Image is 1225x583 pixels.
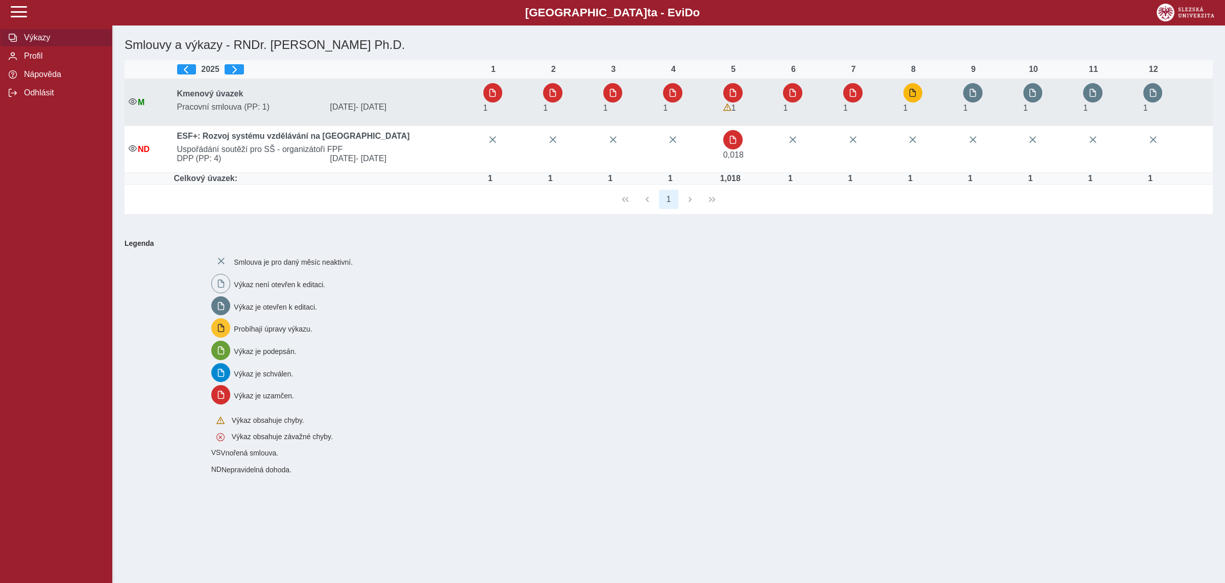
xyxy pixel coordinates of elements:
span: Údaje souhlasí s údaji v Magionu [138,98,144,107]
span: Výkaz není otevřen k editaci. [234,281,325,289]
span: Úvazek : 0,144 h / den. 0,72 h / týden. [723,150,744,159]
span: D [684,6,693,19]
h1: Smlouvy a výkazy - RNDr. [PERSON_NAME] Ph.D. [120,34,1034,56]
span: Nepravidelná dohoda. [222,466,291,474]
div: Úvazek : 8 h / den. 40 h / týden. [1140,174,1161,183]
img: logo_web_su.png [1157,4,1214,21]
span: Výkaz je podepsán. [234,347,296,356]
span: Úvazek : 8 h / den. 40 h / týden. [663,104,668,112]
div: 2025 [177,64,475,74]
span: Výkaz je otevřen k editaci. [234,302,317,311]
div: 1 [483,65,504,74]
span: Výkaz obsahuje upozornění. [723,104,731,112]
div: Úvazek : 8 h / den. 40 h / týden. [660,174,680,183]
div: Úvazek : 8 h / den. 40 h / týden. [1080,174,1100,183]
div: 9 [963,65,984,74]
span: Probíhají úpravy výkazu. [234,325,312,333]
span: [DATE] [326,103,479,112]
span: Uspořádání soutěží pro SŠ - organizátoři FPF [173,145,479,154]
span: Výkazy [21,33,104,42]
div: Úvazek : 8 h / den. 40 h / týden. [780,174,800,183]
i: Smlouva je aktivní [129,144,137,153]
div: 2 [543,65,563,74]
div: 4 [663,65,683,74]
div: 8 [903,65,924,74]
div: 6 [783,65,803,74]
span: Výkaz obsahuje chyby. [232,416,304,424]
span: Úvazek : 8 h / den. 40 h / týden. [1023,104,1028,112]
span: Nápověda [21,70,104,79]
div: 5 [723,65,744,74]
span: Úvazek : 8 h / den. 40 h / týden. [543,104,548,112]
span: Výkaz je schválen. [234,369,293,377]
b: [GEOGRAPHIC_DATA] a - Evi [31,6,1194,19]
span: o [693,6,700,19]
span: Úvazek : 8 h / den. 40 h / týden. [1083,104,1088,112]
div: 12 [1143,65,1164,74]
button: 1 [659,190,678,209]
div: 7 [843,65,864,74]
span: Úvazek : 8 h / den. 40 h / týden. [783,104,788,112]
span: Smlouva vnořená do kmene [211,448,221,457]
div: Úvazek : 8 h / den. 40 h / týden. [480,174,501,183]
span: Odhlásit [21,88,104,97]
div: Úvazek : 8 h / den. 40 h / týden. [540,174,560,183]
span: Úvazek : 8 h / den. 40 h / týden. [603,104,608,112]
span: Výkaz je uzamčen. [234,392,294,400]
span: Vnořená smlouva. [220,449,278,457]
span: DPP (PP: 4) [173,154,326,163]
b: Legenda [120,235,1209,251]
span: Smlouva je pro daný měsíc neaktivní. [234,258,353,266]
span: [DATE] [326,154,479,163]
div: Úvazek : 8 h / den. 40 h / týden. [960,174,981,183]
div: 10 [1023,65,1044,74]
div: Úvazek : 8 h / den. 40 h / týden. [600,174,621,183]
div: 3 [603,65,624,74]
div: Úvazek : 8,144 h / den. 40,72 h / týden. [720,174,741,183]
span: Profil [21,52,104,61]
span: - [DATE] [356,103,386,111]
span: Výkaz obsahuje závažné chyby. [232,433,333,441]
span: t [647,6,651,19]
div: 11 [1083,65,1104,74]
div: Úvazek : 8 h / den. 40 h / týden. [840,174,861,183]
span: Úvazek : 8 h / den. 40 h / týden. [483,104,488,112]
td: Celkový úvazek: [173,173,479,185]
span: Úvazek : 8 h / den. 40 h / týden. [731,104,736,112]
div: Úvazek : 8 h / den. 40 h / týden. [900,174,921,183]
span: Smlouva vnořená do kmene [211,465,222,473]
span: Pracovní smlouva (PP: 1) [173,103,326,112]
div: Úvazek : 8 h / den. 40 h / týden. [1020,174,1041,183]
i: Smlouva je aktivní [129,97,137,106]
span: Nepravidelná dohoda [138,145,150,154]
span: Úvazek : 8 h / den. 40 h / týden. [903,104,908,112]
span: Úvazek : 8 h / den. 40 h / týden. [1143,104,1148,112]
span: Úvazek : 8 h / den. 40 h / týden. [843,104,848,112]
b: ESF+: Rozvoj systému vzdělávání na [GEOGRAPHIC_DATA] [177,132,410,140]
span: - [DATE] [356,154,386,163]
span: Úvazek : 8 h / den. 40 h / týden. [963,104,968,112]
b: Kmenový úvazek [177,89,243,98]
